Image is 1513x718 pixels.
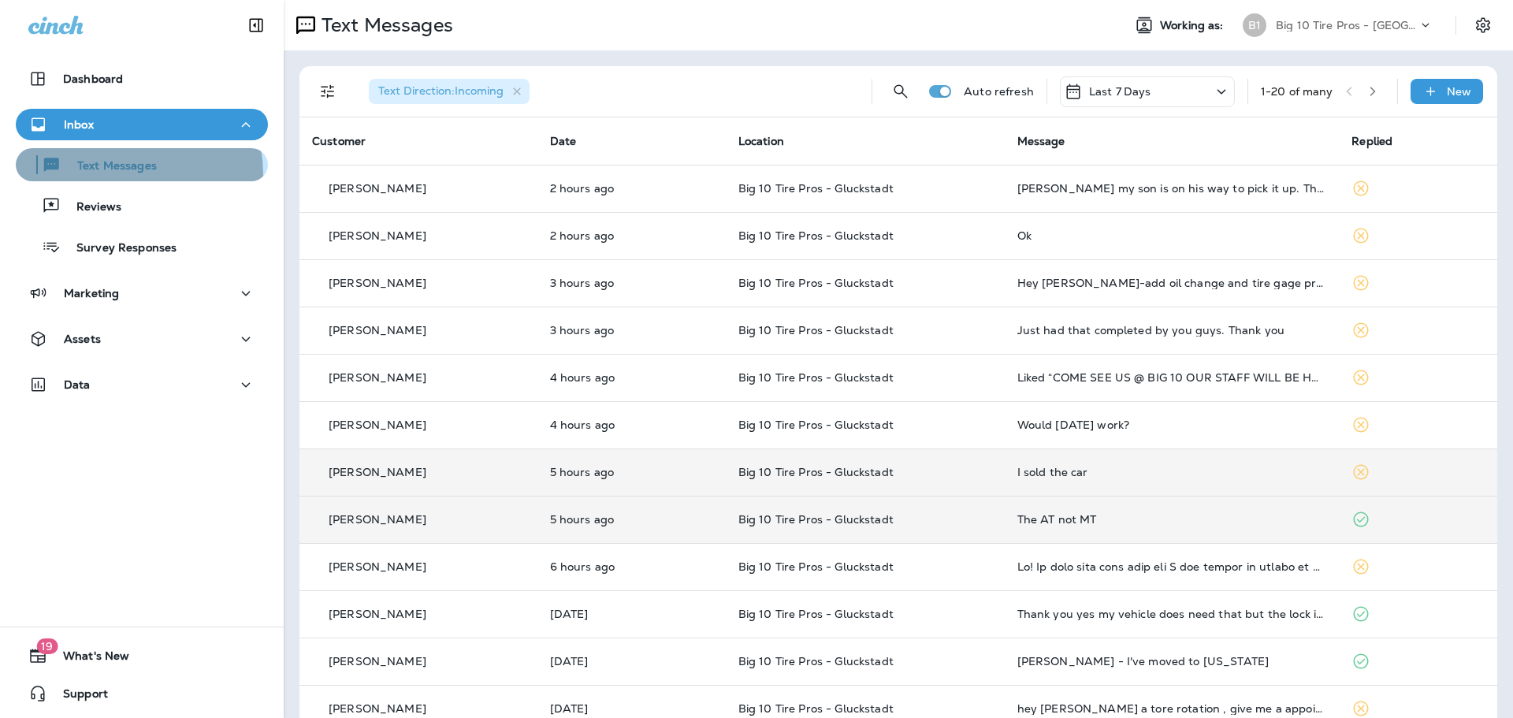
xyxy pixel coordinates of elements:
span: Location [738,134,784,148]
p: [PERSON_NAME] [329,371,426,384]
div: Liked “COME SEE US @ BIG 10 OUR STAFF WILL BE HAPPY TO GET THIS DONE FOR YOU AT YOUR CONVENIENCE.” [1017,371,1327,384]
div: Ok [1017,229,1327,242]
p: Data [64,378,91,391]
p: Sep 11, 2025 02:47 PM [550,182,713,195]
div: B1 [1243,13,1266,37]
p: Sep 10, 2025 03:01 PM [550,655,713,668]
span: Big 10 Tire Pros - Gluckstadt [738,370,894,385]
span: Text Direction : Incoming [378,84,504,98]
span: Big 10 Tire Pros - Gluckstadt [738,607,894,621]
div: Would Tuesday next week work? [1017,419,1327,431]
button: 19What's New [16,640,268,671]
button: Marketing [16,277,268,309]
button: Data [16,369,268,400]
p: Dashboard [63,73,123,85]
div: hey dale i meed a tore rotation , give me a appointment please [1017,702,1327,715]
button: Assets [16,323,268,355]
span: Big 10 Tire Pros - Gluckstadt [738,276,894,290]
p: Marketing [64,287,119,299]
p: Sep 11, 2025 01:33 PM [550,277,713,289]
p: New [1447,85,1471,98]
p: [PERSON_NAME] [329,466,426,478]
div: Text Direction:Incoming [369,79,530,104]
button: Inbox [16,109,268,140]
p: [PERSON_NAME] [329,513,426,526]
span: Message [1017,134,1065,148]
p: Text Messages [61,159,157,174]
button: Reviews [16,189,268,222]
button: Settings [1469,11,1497,39]
span: 19 [36,638,58,654]
p: [PERSON_NAME] [329,324,426,337]
p: Reviews [61,200,121,215]
p: [PERSON_NAME] [329,182,426,195]
span: Big 10 Tire Pros - Gluckstadt [738,701,894,716]
p: [PERSON_NAME] [329,229,426,242]
button: Search Messages [885,76,916,107]
div: Dale - I've moved to Tennessee [1017,655,1327,668]
p: Big 10 Tire Pros - [GEOGRAPHIC_DATA] [1276,19,1418,32]
span: Customer [312,134,366,148]
button: Collapse Sidebar [234,9,278,41]
p: [PERSON_NAME] [329,655,426,668]
button: Survey Responses [16,230,268,263]
p: Sep 10, 2025 03:47 PM [550,608,713,620]
span: Support [47,687,108,706]
div: Just had that completed by you guys. Thank you [1017,324,1327,337]
p: Auto refresh [964,85,1034,98]
div: Thank you yes my vehicle does need that but the lock is broken on the driver side so I have to ge... [1017,608,1327,620]
p: Sep 10, 2025 01:31 PM [550,702,713,715]
span: Date [550,134,577,148]
span: Big 10 Tire Pros - Gluckstadt [738,560,894,574]
p: [PERSON_NAME] [329,608,426,620]
p: [PERSON_NAME] [329,702,426,715]
span: Working as: [1160,19,1227,32]
p: Sep 11, 2025 10:59 AM [550,560,713,573]
p: [PERSON_NAME] [329,419,426,431]
div: Hey Dale-add oil change and tire gage pressure valve and any pm next week after Tuesday [1017,277,1327,289]
span: Big 10 Tire Pros - Gluckstadt [738,418,894,432]
p: Inbox [64,118,94,131]
div: Hi! We have been very busy but I had wanted to return to provide feedback. You charged about $270... [1017,560,1327,573]
span: Big 10 Tire Pros - Gluckstadt [738,181,894,195]
button: Filters [312,76,344,107]
span: Big 10 Tire Pros - Gluckstadt [738,654,894,668]
p: Sep 11, 2025 11:15 AM [550,466,713,478]
button: Dashboard [16,63,268,95]
div: The AT not MT [1017,513,1327,526]
p: Survey Responses [61,241,177,256]
div: I sold the car [1017,466,1327,478]
p: Sep 11, 2025 11:11 AM [550,513,713,526]
button: Support [16,678,268,709]
span: Big 10 Tire Pros - Gluckstadt [738,229,894,243]
div: Kiefer my son is on his way to pick it up. Thanks!! [1017,182,1327,195]
span: What's New [47,649,129,668]
p: [PERSON_NAME] [329,277,426,289]
span: Big 10 Tire Pros - Gluckstadt [738,512,894,526]
p: Text Messages [315,13,453,37]
span: Big 10 Tire Pros - Gluckstadt [738,323,894,337]
p: Sep 11, 2025 12:41 PM [550,371,713,384]
p: Sep 11, 2025 02:11 PM [550,229,713,242]
button: Text Messages [16,148,268,181]
p: Sep 11, 2025 12:39 PM [550,419,713,431]
span: Big 10 Tire Pros - Gluckstadt [738,465,894,479]
div: 1 - 20 of many [1261,85,1333,98]
span: Replied [1351,134,1392,148]
p: [PERSON_NAME] [329,560,426,573]
p: Last 7 Days [1089,85,1151,98]
p: Sep 11, 2025 01:16 PM [550,324,713,337]
p: Assets [64,333,101,345]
